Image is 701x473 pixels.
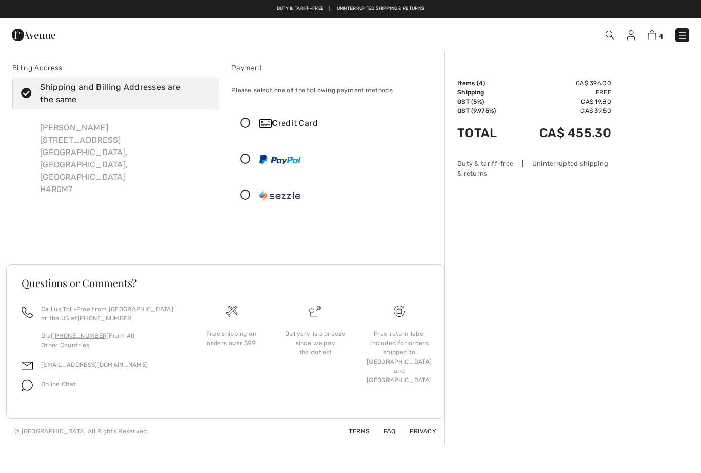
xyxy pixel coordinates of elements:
div: Duty & tariff-free | Uninterrupted shipping & returns [457,159,611,178]
td: QST (9.975%) [457,106,512,116]
a: FAQ [372,428,396,435]
img: Sezzle [259,191,300,201]
img: Free shipping on orders over $99 [226,306,237,317]
td: Total [457,116,512,150]
a: 1ère Avenue [12,29,55,39]
a: Terms [337,428,370,435]
div: [PERSON_NAME] [STREET_ADDRESS] [GEOGRAPHIC_DATA], [GEOGRAPHIC_DATA], [GEOGRAPHIC_DATA] H4R0M7 [32,113,219,204]
div: Delivery is a breeze since we pay the duties! [282,329,349,357]
p: Dial From All Other Countries [41,331,177,350]
img: Search [606,31,614,40]
span: 4 [479,80,483,87]
a: 4 [648,29,663,41]
img: email [22,360,33,371]
span: Online Chat [41,381,76,388]
td: CA$ 396.00 [512,79,611,88]
img: 1ère Avenue [12,25,55,45]
div: Please select one of the following payment methods [231,78,438,103]
a: [PHONE_NUMBER] [77,315,134,322]
div: Billing Address [12,63,219,73]
h3: Questions or Comments? [22,278,429,288]
p: Call us Toll-Free from [GEOGRAPHIC_DATA] or the US at [41,305,177,323]
td: Shipping [457,88,512,97]
img: call [22,307,33,318]
div: Credit Card [259,117,431,129]
a: [EMAIL_ADDRESS][DOMAIN_NAME] [41,361,148,368]
td: CA$ 19.80 [512,97,611,106]
td: Free [512,88,611,97]
img: chat [22,380,33,391]
img: Shopping Bag [648,30,656,40]
img: PayPal [259,155,300,164]
img: Free shipping on orders over $99 [394,306,405,317]
td: Items ( ) [457,79,512,88]
a: Privacy [397,428,436,435]
span: 4 [659,32,663,40]
div: Free shipping on orders over $99 [198,329,265,348]
a: [PHONE_NUMBER] [52,332,109,339]
td: CA$ 455.30 [512,116,611,150]
img: My Info [627,30,635,41]
td: CA$ 39.50 [512,106,611,116]
td: GST (5%) [457,97,512,106]
img: Delivery is a breeze since we pay the duties! [309,306,321,317]
img: Credit Card [259,119,272,128]
div: © [GEOGRAPHIC_DATA] All Rights Reserved [14,427,147,436]
div: Shipping and Billing Addresses are the same [40,81,204,106]
div: Payment [231,63,438,73]
img: Menu [677,30,688,41]
div: Free return label included for orders shipped to [GEOGRAPHIC_DATA] and [GEOGRAPHIC_DATA] [365,329,433,385]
